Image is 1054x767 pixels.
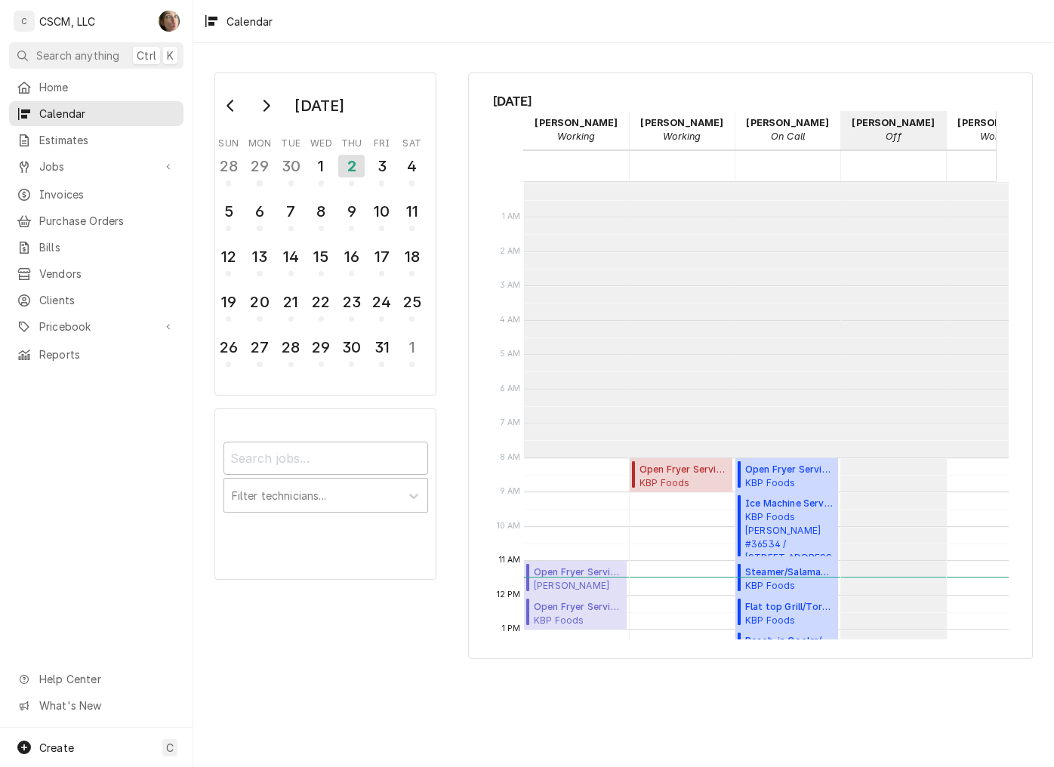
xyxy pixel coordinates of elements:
span: 12 PM [493,589,525,601]
strong: [PERSON_NAME] [640,117,723,128]
div: C [14,11,35,32]
div: SH [159,11,180,32]
span: 11 AM [495,554,525,566]
div: 13 [248,245,271,268]
span: 1 AM [498,211,525,223]
div: 2 [338,155,365,177]
div: [Service] Steamer/Salamander/Cheesemelter Service KBP Foods Hannibal Taco Bell #36530 / 4413 McMa... [735,561,839,596]
div: [Service] Reach-in Cooler/Freezer Service KBP Foods Hannibal Taco Bell #36530 / 4413 McMasters, H... [735,630,839,664]
div: 4 [400,155,424,177]
span: 6 AM [496,383,525,395]
span: Vendors [39,266,176,282]
div: Open Fryer Service(Past Due)KBP Foods[PERSON_NAME] #36534 / [STREET_ADDRESS][US_STATE] [735,458,839,493]
div: 14 [279,245,303,268]
span: Reach-in Cooler/Freezer Service ( Upcoming ) [745,634,834,648]
div: 7 [279,200,303,223]
div: 1 [400,336,424,359]
div: 23 [340,291,363,313]
div: 12 [217,245,240,268]
div: 27 [248,336,271,359]
th: Tuesday [276,132,306,150]
span: Open Fryer Service ( Active ) [534,600,622,614]
a: Reports [9,342,183,367]
div: 30 [279,155,303,177]
a: Go to Help Center [9,667,183,692]
div: 22 [310,291,333,313]
div: [Service] Open Fryer Service KBP Foods South Pueblo Taco Bell #37397 / 1717 S. Pueblo Blvd, Puebl... [630,458,733,493]
div: [Service] Flat top Grill/Tortilla/ Panini KBP Foods Hannibal Taco Bell #36530 / 4413 McMasters, H... [735,596,839,630]
a: Calendar [9,101,183,126]
span: Clients [39,292,176,308]
div: [DATE] [289,93,350,119]
a: Go to What's New [9,693,183,718]
span: KBP Foods [PERSON_NAME] #36530 / 4413 [PERSON_NAME], [GEOGRAPHIC_DATA][US_STATE] [745,614,834,626]
div: Jonnie Pakovich - Off [840,111,946,149]
a: Vendors [9,261,183,286]
div: 1 [310,155,333,177]
div: Steamer/Salamander/Cheesemelter Service(Upcoming)KBP Foods[PERSON_NAME] #36530 / 4413 [PERSON_NAM... [735,561,839,596]
span: 2 AM [496,245,525,257]
span: Open Fryer Service ( Active ) [534,565,622,579]
div: 20 [248,291,271,313]
div: 25 [400,291,424,313]
div: Ice Machine Service(Past Due)KBP Foods[PERSON_NAME] #36534 / [STREET_ADDRESS][US_STATE] [735,492,839,561]
div: Izaia Bain - Working [629,111,735,149]
span: Calendar [39,106,176,122]
input: Search jobs... [223,442,428,475]
span: Reports [39,347,176,362]
div: 15 [310,245,333,268]
span: What's New [39,698,174,713]
em: Off [886,131,901,142]
a: Bills [9,235,183,260]
div: Open Fryer Service(Active)[PERSON_NAME] FoodsFairgrounds [PERSON_NAME] # 2114 / [STREET_ADDRESS][... [524,561,627,596]
span: Open Fryer Service ( Past Due ) [745,463,834,476]
em: On Call [771,131,805,142]
div: 6 [248,200,271,223]
th: Friday [367,132,397,150]
div: Calendar Filters [223,428,428,528]
span: KBP Foods Mehlville KFC #[STREET_ADDRESS][US_STATE] [534,614,622,626]
div: Chris Lynch - Working [523,111,629,149]
div: Michal Wall - Working [946,111,1052,149]
div: 8 [310,200,333,223]
strong: [PERSON_NAME] [957,117,1040,128]
div: 18 [400,245,424,268]
th: Sunday [214,132,244,150]
th: Thursday [337,132,367,150]
div: Serra Heyen's Avatar [159,11,180,32]
span: KBP Foods [PERSON_NAME] #36530 / 4413 [PERSON_NAME], [GEOGRAPHIC_DATA][US_STATE] [745,579,834,591]
div: 17 [370,245,393,268]
span: KBP Foods South Pueblo Taco Bell #37397 / [STREET_ADDRESS][US_STATE] [639,476,728,488]
span: Estimates [39,132,176,148]
div: James Bain - On Call [735,111,840,149]
span: 3 AM [496,279,525,291]
span: Ctrl [137,48,156,63]
span: Invoices [39,186,176,202]
span: Open Fryer Service ( Past Due ) [639,463,728,476]
div: [Service] Open Fryer Service Estel Foods Fairgrounds McDonald's # 2114 / 125 S Belt E, Belleville... [524,561,627,596]
div: 5 [217,200,240,223]
div: Calendar Filters [214,408,436,579]
span: 10 AM [493,520,525,532]
a: Estimates [9,128,183,152]
span: Help Center [39,671,174,687]
span: 7 AM [497,417,525,429]
th: Wednesday [306,132,336,150]
button: Go to previous month [216,94,246,118]
div: Calendar Calendar [468,72,1033,659]
div: 29 [310,336,333,359]
em: Working [663,131,701,142]
button: Search anythingCtrlK [9,42,183,69]
div: Open Fryer Service(Past Due)KBP FoodsSouth Pueblo Taco Bell #37397 / [STREET_ADDRESS][US_STATE] [630,458,733,493]
span: Jobs [39,159,153,174]
div: 24 [370,291,393,313]
span: 8 AM [496,451,525,464]
em: Working [980,131,1018,142]
em: Working [557,131,595,142]
a: Go to Pricebook [9,314,183,339]
span: Ice Machine Service ( Past Due ) [745,497,834,510]
a: Invoices [9,182,183,207]
div: 19 [217,291,240,313]
div: [Service] Open Fryer Service KBP Foods Quincy Taco Bell #36534 / 826 Broadway, Quincy, Illinois 6... [735,458,839,493]
div: 10 [370,200,393,223]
